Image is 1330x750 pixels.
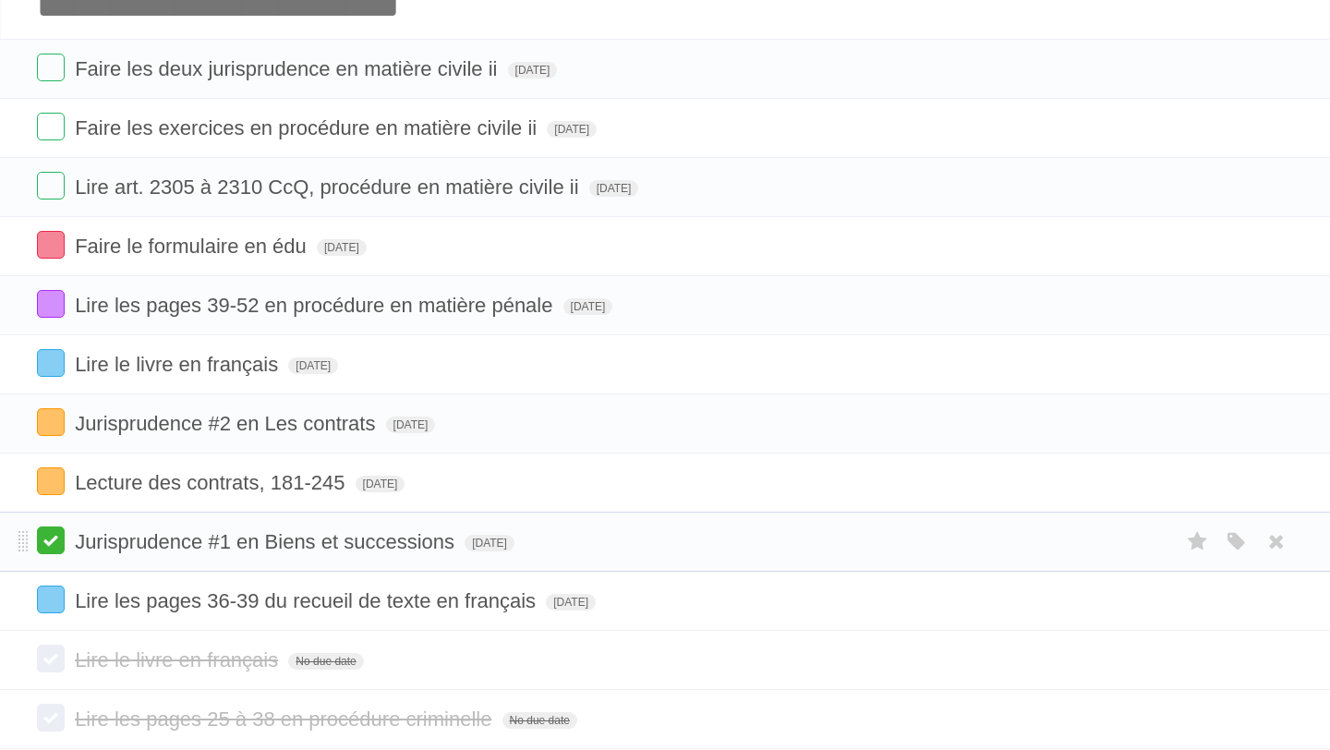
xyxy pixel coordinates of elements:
[502,712,577,729] span: No due date
[75,471,349,494] span: Lecture des contrats, 181-245
[37,704,65,732] label: Done
[75,648,283,671] span: Lire le livre en français
[75,353,283,376] span: Lire le livre en français
[386,417,436,433] span: [DATE]
[288,653,363,670] span: No due date
[465,535,514,551] span: [DATE]
[75,57,502,80] span: Faire les deux jurisprudence en matière civile ii
[546,594,596,611] span: [DATE]
[317,239,367,256] span: [DATE]
[37,408,65,436] label: Done
[37,290,65,318] label: Done
[356,476,405,492] span: [DATE]
[75,294,557,317] span: Lire les pages 39-52 en procédure en matière pénale
[75,412,380,435] span: Jurisprudence #2 en Les contrats
[37,586,65,613] label: Done
[37,231,65,259] label: Done
[563,298,613,315] span: [DATE]
[37,54,65,81] label: Done
[37,467,65,495] label: Done
[288,357,338,374] span: [DATE]
[75,175,583,199] span: Lire art. 2305 à 2310 CcQ, procédure en matière civile ii
[75,235,311,258] span: Faire le formulaire en édu
[508,62,558,79] span: [DATE]
[37,526,65,554] label: Done
[75,116,541,139] span: Faire les exercices en procédure en matière civile ii
[1180,526,1215,557] label: Star task
[37,645,65,672] label: Done
[75,530,459,553] span: Jurisprudence #1 en Biens et successions
[75,589,540,612] span: Lire les pages 36-39 du recueil de texte en français
[37,113,65,140] label: Done
[589,180,639,197] span: [DATE]
[37,172,65,200] label: Done
[37,349,65,377] label: Done
[75,708,496,731] span: Lire les pages 25 à 38 en procédure criminelle
[547,121,597,138] span: [DATE]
